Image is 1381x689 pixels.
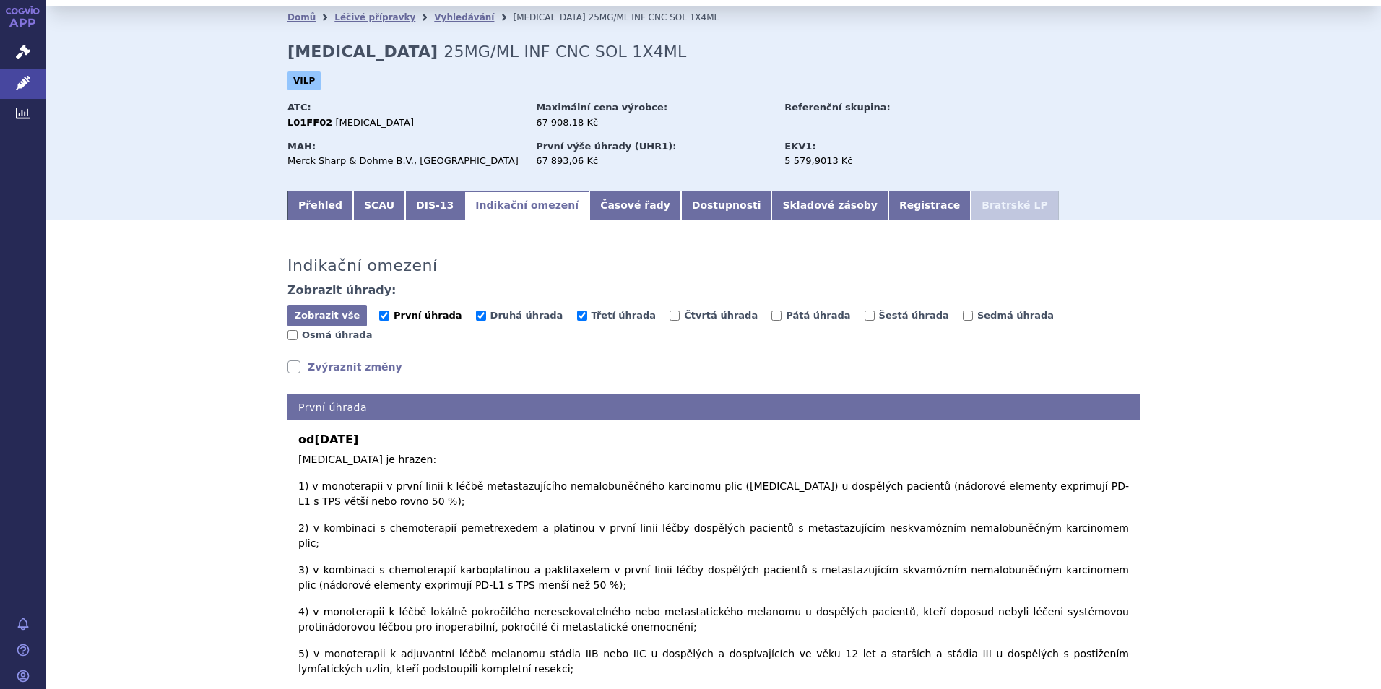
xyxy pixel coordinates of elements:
span: Šestá úhrada [879,310,949,321]
a: Registrace [888,191,971,220]
input: Třetí úhrada [577,311,587,321]
input: První úhrada [379,311,389,321]
a: Vyhledávání [434,12,494,22]
input: Druhá úhrada [476,311,486,321]
strong: První výše úhrady (UHR1): [536,141,676,152]
a: Domů [287,12,316,22]
strong: MAH: [287,141,316,152]
a: Zvýraznit změny [287,360,402,374]
a: Indikační omezení [464,191,589,220]
span: [MEDICAL_DATA] [335,117,414,128]
div: Merck Sharp & Dohme B.V., [GEOGRAPHIC_DATA] [287,155,522,168]
a: Dostupnosti [681,191,772,220]
div: - [784,116,947,129]
div: 67 893,06 Kč [536,155,771,168]
b: od [298,431,1129,448]
a: SCAU [353,191,405,220]
input: Sedmá úhrada [963,311,973,321]
span: Čtvrtá úhrada [684,310,758,321]
div: 67 908,18 Kč [536,116,771,129]
span: Pátá úhrada [786,310,850,321]
h3: Indikační omezení [287,256,438,275]
a: Časové řady [589,191,681,220]
span: [DATE] [314,433,358,446]
a: Skladové zásoby [771,191,888,220]
strong: EKV1: [784,141,815,152]
input: Čtvrtá úhrada [670,311,680,321]
input: Osmá úhrada [287,330,298,340]
span: Třetí úhrada [592,310,657,321]
span: VILP [287,71,321,90]
span: 25MG/ML INF CNC SOL 1X4ML [589,12,719,22]
input: Pátá úhrada [771,311,782,321]
a: Přehled [287,191,353,220]
span: První úhrada [394,310,462,321]
span: Druhá úhrada [490,310,563,321]
strong: L01FF02 [287,117,332,128]
a: Léčivé přípravky [334,12,415,22]
span: Osmá úhrada [302,329,372,340]
h4: Zobrazit úhrady: [287,283,397,298]
span: Sedmá úhrada [977,310,1054,321]
strong: Maximální cena výrobce: [536,102,667,113]
span: [MEDICAL_DATA] [513,12,585,22]
input: Šestá úhrada [865,311,875,321]
a: DIS-13 [405,191,464,220]
strong: Referenční skupina: [784,102,890,113]
button: Zobrazit vše [287,305,367,326]
span: Zobrazit vše [295,310,360,321]
strong: [MEDICAL_DATA] [287,43,438,61]
h4: První úhrada [287,394,1140,421]
strong: ATC: [287,102,311,113]
div: 5 579,9013 Kč [784,155,947,168]
span: 25MG/ML INF CNC SOL 1X4ML [443,43,686,61]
